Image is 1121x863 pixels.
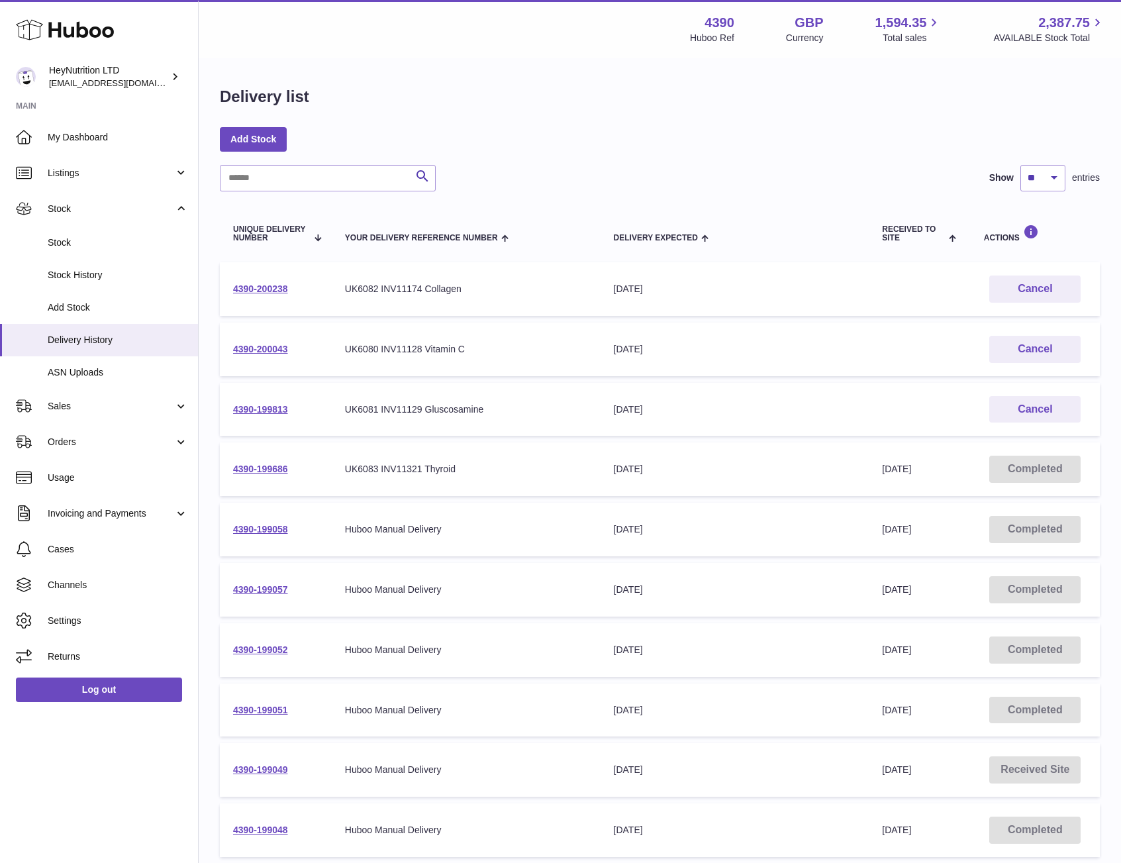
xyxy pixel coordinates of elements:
[220,127,287,151] a: Add Stock
[233,524,288,534] a: 4390-199058
[614,824,856,837] div: [DATE]
[345,824,587,837] div: Huboo Manual Delivery
[48,203,174,215] span: Stock
[989,396,1081,423] button: Cancel
[345,584,587,596] div: Huboo Manual Delivery
[48,436,174,448] span: Orders
[882,524,911,534] span: [DATE]
[48,131,188,144] span: My Dashboard
[48,507,174,520] span: Invoicing and Payments
[48,366,188,379] span: ASN Uploads
[48,543,188,556] span: Cases
[16,67,36,87] img: info@heynutrition.com
[875,14,927,32] span: 1,594.35
[48,334,188,346] span: Delivery History
[614,403,856,416] div: [DATE]
[220,86,309,107] h1: Delivery list
[48,269,188,281] span: Stock History
[345,343,587,356] div: UK6080 INV11128 Vitamin C
[48,472,188,484] span: Usage
[345,234,498,242] span: Your Delivery Reference Number
[233,705,288,715] a: 4390-199051
[882,644,911,655] span: [DATE]
[882,225,946,242] span: Received to Site
[233,225,307,242] span: Unique Delivery Number
[882,584,911,595] span: [DATE]
[614,764,856,776] div: [DATE]
[786,32,824,44] div: Currency
[233,464,288,474] a: 4390-199686
[233,344,288,354] a: 4390-200043
[883,32,942,44] span: Total sales
[690,32,734,44] div: Huboo Ref
[882,464,911,474] span: [DATE]
[882,764,911,775] span: [DATE]
[1038,14,1090,32] span: 2,387.75
[614,523,856,536] div: [DATE]
[345,283,587,295] div: UK6082 INV11174 Collagen
[614,644,856,656] div: [DATE]
[48,650,188,663] span: Returns
[48,167,174,179] span: Listings
[233,404,288,415] a: 4390-199813
[614,234,698,242] span: Delivery Expected
[345,523,587,536] div: Huboo Manual Delivery
[48,301,188,314] span: Add Stock
[614,283,856,295] div: [DATE]
[233,764,288,775] a: 4390-199049
[48,400,174,413] span: Sales
[882,825,911,835] span: [DATE]
[614,343,856,356] div: [DATE]
[705,14,734,32] strong: 4390
[48,579,188,591] span: Channels
[989,172,1014,184] label: Show
[49,77,195,88] span: [EMAIL_ADDRESS][DOMAIN_NAME]
[233,584,288,595] a: 4390-199057
[345,403,587,416] div: UK6081 INV11129 Gluscosamine
[345,704,587,717] div: Huboo Manual Delivery
[233,644,288,655] a: 4390-199052
[345,463,587,476] div: UK6083 INV11321 Thyroid
[989,276,1081,303] button: Cancel
[16,678,182,701] a: Log out
[984,225,1087,242] div: Actions
[345,644,587,656] div: Huboo Manual Delivery
[882,705,911,715] span: [DATE]
[48,615,188,627] span: Settings
[233,283,288,294] a: 4390-200238
[993,14,1105,44] a: 2,387.75 AVAILABLE Stock Total
[614,704,856,717] div: [DATE]
[1072,172,1100,184] span: entries
[345,764,587,776] div: Huboo Manual Delivery
[49,64,168,89] div: HeyNutrition LTD
[989,336,1081,363] button: Cancel
[233,825,288,835] a: 4390-199048
[614,584,856,596] div: [DATE]
[48,236,188,249] span: Stock
[993,32,1105,44] span: AVAILABLE Stock Total
[614,463,856,476] div: [DATE]
[875,14,942,44] a: 1,594.35 Total sales
[795,14,823,32] strong: GBP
